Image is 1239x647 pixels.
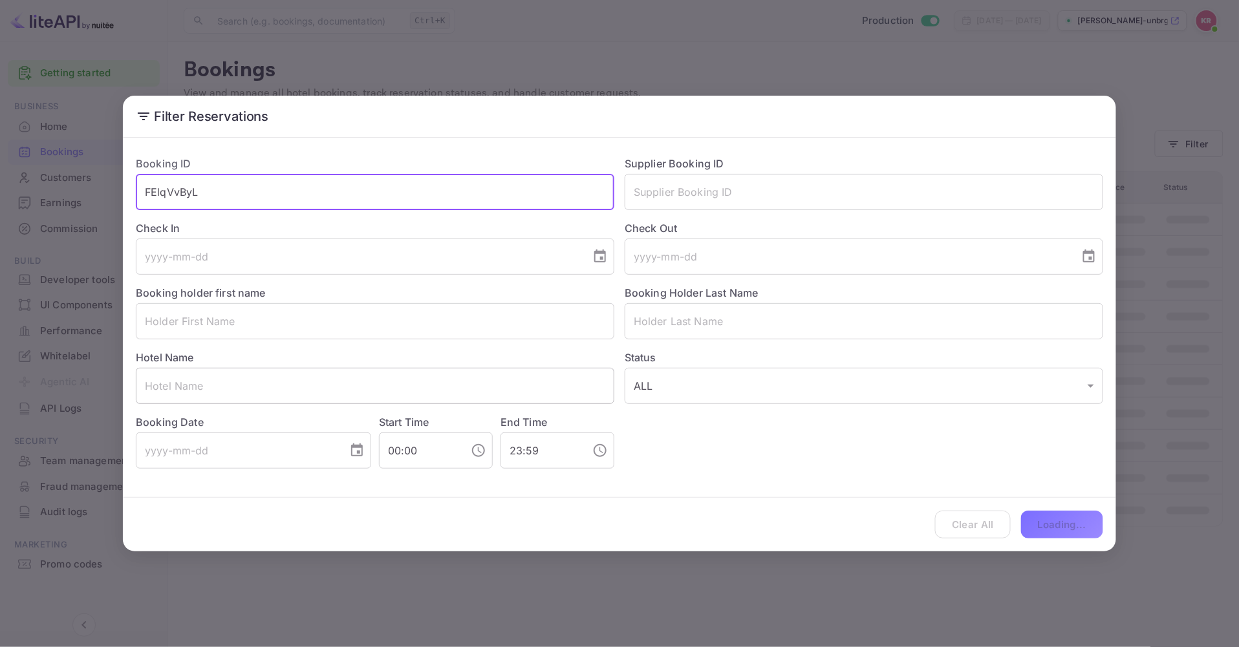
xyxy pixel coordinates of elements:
[379,432,460,469] input: hh:mm
[136,368,614,404] input: Hotel Name
[625,303,1103,339] input: Holder Last Name
[344,438,370,463] button: Choose date
[136,432,339,469] input: yyyy-mm-dd
[625,286,759,299] label: Booking Holder Last Name
[625,239,1071,275] input: yyyy-mm-dd
[625,157,724,170] label: Supplier Booking ID
[136,351,194,364] label: Hotel Name
[1076,244,1102,270] button: Choose date
[136,286,266,299] label: Booking holder first name
[136,414,371,430] label: Booking Date
[379,416,429,429] label: Start Time
[466,438,491,463] button: Choose time, selected time is 12:00 AM
[136,239,582,275] input: yyyy-mm-dd
[136,220,614,236] label: Check In
[625,174,1103,210] input: Supplier Booking ID
[136,157,191,170] label: Booking ID
[625,368,1103,404] div: ALL
[136,174,614,210] input: Booking ID
[136,303,614,339] input: Holder First Name
[587,244,613,270] button: Choose date
[625,350,1103,365] label: Status
[501,416,547,429] label: End Time
[501,432,582,469] input: hh:mm
[625,220,1103,236] label: Check Out
[587,438,613,463] button: Choose time, selected time is 11:59 PM
[123,96,1116,137] h2: Filter Reservations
